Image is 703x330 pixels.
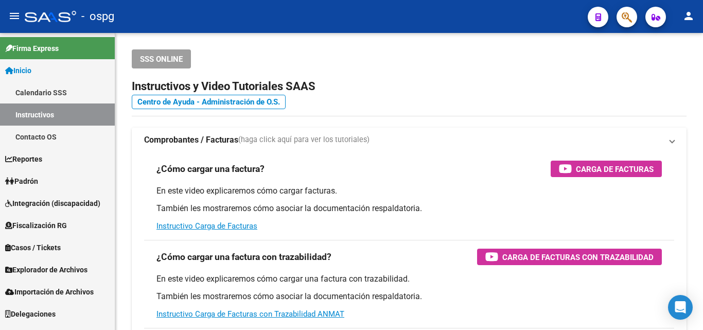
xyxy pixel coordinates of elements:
span: - ospg [81,5,114,28]
span: Casos / Tickets [5,242,61,253]
a: Centro de Ayuda - Administración de O.S. [132,95,286,109]
p: En este video explicaremos cómo cargar una factura con trazabilidad. [156,273,662,285]
span: Integración (discapacidad) [5,198,100,209]
p: En este video explicaremos cómo cargar facturas. [156,185,662,197]
span: (haga click aquí para ver los tutoriales) [238,134,370,146]
a: Instructivo Carga de Facturas [156,221,257,231]
h2: Instructivos y Video Tutoriales SAAS [132,77,687,96]
mat-icon: menu [8,10,21,22]
button: SSS ONLINE [132,49,191,68]
span: Importación de Archivos [5,286,94,298]
span: Carga de Facturas [576,163,654,176]
span: Fiscalización RG [5,220,67,231]
button: Carga de Facturas con Trazabilidad [477,249,662,265]
span: Reportes [5,153,42,165]
h3: ¿Cómo cargar una factura? [156,162,265,176]
a: Instructivo Carga de Facturas con Trazabilidad ANMAT [156,309,344,319]
span: Delegaciones [5,308,56,320]
p: También les mostraremos cómo asociar la documentación respaldatoria. [156,203,662,214]
h3: ¿Cómo cargar una factura con trazabilidad? [156,250,331,264]
span: Inicio [5,65,31,76]
mat-icon: person [682,10,695,22]
span: SSS ONLINE [140,55,183,64]
span: Explorador de Archivos [5,264,87,275]
mat-expansion-panel-header: Comprobantes / Facturas(haga click aquí para ver los tutoriales) [132,128,687,152]
span: Carga de Facturas con Trazabilidad [502,251,654,264]
strong: Comprobantes / Facturas [144,134,238,146]
span: Firma Express [5,43,59,54]
button: Carga de Facturas [551,161,662,177]
span: Padrón [5,176,38,187]
div: Open Intercom Messenger [668,295,693,320]
p: También les mostraremos cómo asociar la documentación respaldatoria. [156,291,662,302]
